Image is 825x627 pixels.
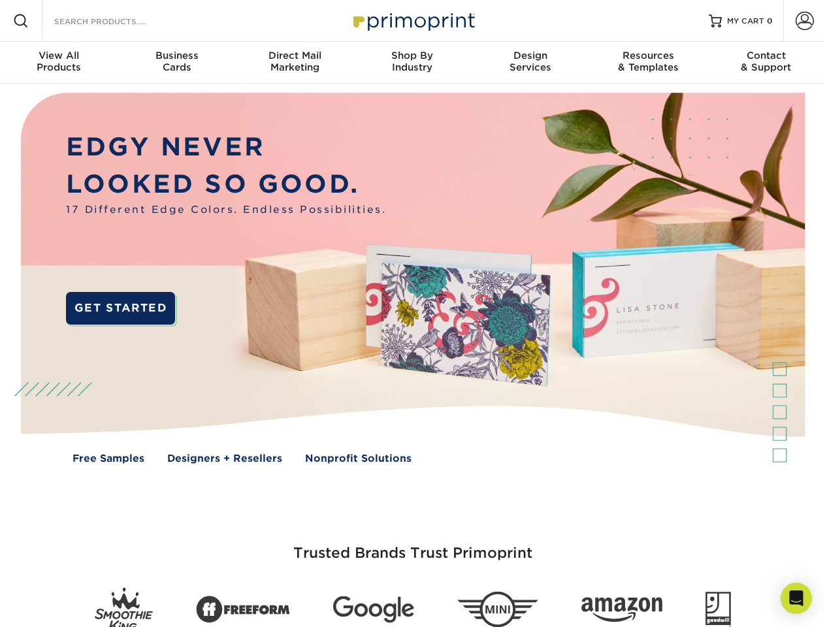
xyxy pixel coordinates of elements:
h3: Trusted Brands Trust Primoprint [31,513,795,577]
a: Free Samples [73,451,144,466]
div: & Support [707,50,825,73]
a: DesignServices [472,42,589,84]
a: Contact& Support [707,42,825,84]
div: & Templates [589,50,707,73]
p: EDGY NEVER [66,129,386,166]
span: Resources [589,50,707,61]
p: LOOKED SO GOOD. [66,166,386,203]
div: Open Intercom Messenger [781,583,812,614]
span: Design [472,50,589,61]
span: 0 [767,16,773,25]
input: SEARCH PRODUCTS..... [53,13,180,29]
span: Contact [707,50,825,61]
span: Business [118,50,235,61]
span: Shop By [353,50,471,61]
iframe: Google Customer Reviews [3,587,111,622]
div: Services [472,50,589,73]
div: Marketing [236,50,353,73]
a: Shop ByIndustry [353,42,471,84]
a: GET STARTED [66,292,175,325]
a: Nonprofit Solutions [305,451,412,466]
img: Amazon [581,598,662,622]
a: Resources& Templates [589,42,707,84]
a: Direct MailMarketing [236,42,353,84]
span: 17 Different Edge Colors. Endless Possibilities. [66,202,386,217]
img: Google [333,596,414,623]
a: BusinessCards [118,42,235,84]
img: Primoprint [348,7,478,35]
span: MY CART [727,16,764,27]
div: Industry [353,50,471,73]
img: Goodwill [705,592,731,627]
a: Designers + Resellers [167,451,282,466]
span: Direct Mail [236,50,353,61]
div: Cards [118,50,235,73]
